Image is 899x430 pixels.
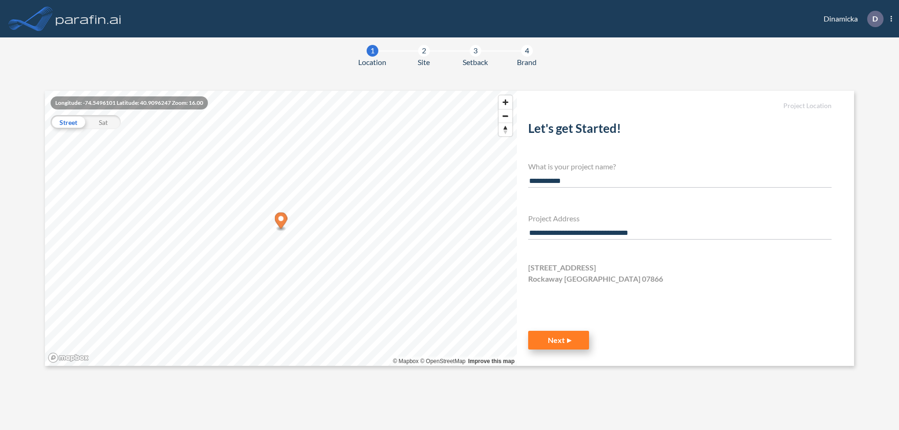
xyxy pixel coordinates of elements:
[528,162,832,171] h4: What is your project name?
[517,57,537,68] span: Brand
[51,96,208,109] div: Longitude: -74.5496101 Latitude: 40.9096247 Zoom: 16.00
[367,45,378,57] div: 1
[393,358,419,364] a: Mapbox
[86,115,121,129] div: Sat
[528,102,832,110] h5: Project Location
[468,358,515,364] a: Improve this map
[499,109,512,123] button: Zoom out
[528,331,589,350] button: Next
[872,15,878,23] p: D
[810,11,892,27] div: Dinamicka
[418,45,430,57] div: 2
[470,45,481,57] div: 3
[528,121,832,139] h2: Let's get Started!
[48,352,89,363] a: Mapbox homepage
[358,57,386,68] span: Location
[51,115,86,129] div: Street
[528,214,832,223] h4: Project Address
[499,109,512,123] span: Zoom out
[463,57,488,68] span: Setback
[528,273,663,284] span: Rockaway [GEOGRAPHIC_DATA] 07866
[499,95,512,109] button: Zoom in
[499,123,512,136] button: Reset bearing to north
[418,57,430,68] span: Site
[420,358,465,364] a: OpenStreetMap
[54,9,123,28] img: logo
[45,91,517,366] canvas: Map
[528,262,596,273] span: [STREET_ADDRESS]
[275,212,287,232] div: Map marker
[521,45,533,57] div: 4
